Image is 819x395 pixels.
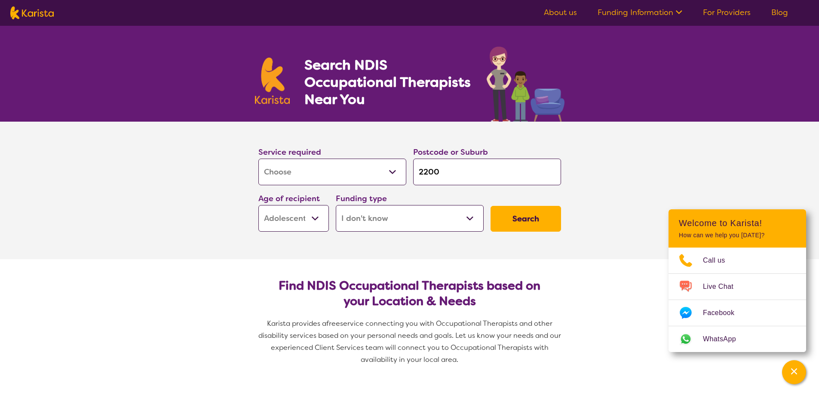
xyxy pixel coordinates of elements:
h2: Welcome to Karista! [679,218,796,228]
a: Web link opens in a new tab. [669,326,806,352]
label: Service required [258,147,321,157]
label: Funding type [336,193,387,204]
h2: Find NDIS Occupational Therapists based on your Location & Needs [265,278,554,309]
h1: Search NDIS Occupational Therapists Near You [304,56,472,108]
a: About us [544,7,577,18]
a: Blog [771,7,788,18]
span: Karista provides a [267,319,326,328]
button: Search [491,206,561,232]
img: occupational-therapy [487,46,564,122]
ul: Choose channel [669,248,806,352]
p: How can we help you [DATE]? [679,232,796,239]
button: Channel Menu [782,360,806,384]
img: Karista logo [10,6,54,19]
label: Age of recipient [258,193,320,204]
label: Postcode or Suburb [413,147,488,157]
div: Channel Menu [669,209,806,352]
input: Type [413,159,561,185]
span: Facebook [703,306,745,319]
a: For Providers [703,7,751,18]
a: Funding Information [598,7,682,18]
span: free [326,319,340,328]
span: Live Chat [703,280,744,293]
span: WhatsApp [703,333,746,346]
span: service connecting you with Occupational Therapists and other disability services based on your p... [258,319,563,364]
img: Karista logo [255,58,290,104]
span: Call us [703,254,736,267]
